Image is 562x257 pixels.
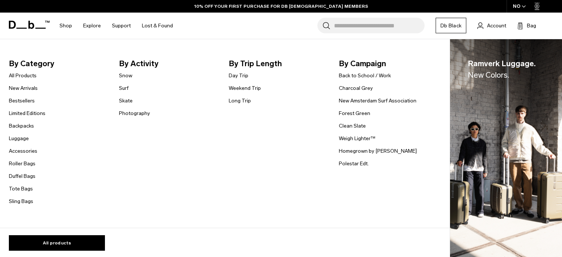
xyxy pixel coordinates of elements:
a: Support [112,13,131,39]
a: Bestsellers [9,97,35,105]
a: New Arrivals [9,84,38,92]
a: Skate [119,97,133,105]
a: Charcoal Grey [339,84,373,92]
a: Weekend Trip [229,84,261,92]
a: Tote Bags [9,185,33,193]
nav: Main Navigation [54,13,178,39]
a: Explore [83,13,101,39]
a: Account [477,21,506,30]
a: Polestar Edt. [339,160,369,168]
a: All Products [9,72,37,80]
a: Duffel Bags [9,172,35,180]
span: By Trip Length [229,58,327,70]
span: By Campaign [339,58,437,70]
a: Clean Slate [339,122,366,130]
a: Backpacks [9,122,34,130]
a: Long Trip [229,97,251,105]
button: Bag [517,21,536,30]
a: Roller Bags [9,160,35,168]
span: New Colors. [468,70,509,80]
a: Surf [119,84,129,92]
span: Account [487,22,506,30]
a: Back to School / Work [339,72,391,80]
a: Shop [59,13,72,39]
a: Accessories [9,147,37,155]
a: Db Black [436,18,466,33]
span: Ramverk Luggage. [468,58,536,81]
span: By Category [9,58,107,70]
a: 10% OFF YOUR FIRST PURCHASE FOR DB [DEMOGRAPHIC_DATA] MEMBERS [194,3,368,10]
a: Limited Editions [9,109,45,117]
a: Weigh Lighter™ [339,135,375,142]
a: Lost & Found [142,13,173,39]
a: Day Trip [229,72,248,80]
a: Sling Bags [9,197,33,205]
a: Forest Green [339,109,370,117]
span: By Activity [119,58,217,70]
a: Snow [119,72,132,80]
a: Luggage [9,135,29,142]
a: Homegrown by [PERSON_NAME] [339,147,417,155]
a: All products [9,235,105,251]
span: Bag [527,22,536,30]
a: Photography [119,109,150,117]
a: New Amsterdam Surf Association [339,97,416,105]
